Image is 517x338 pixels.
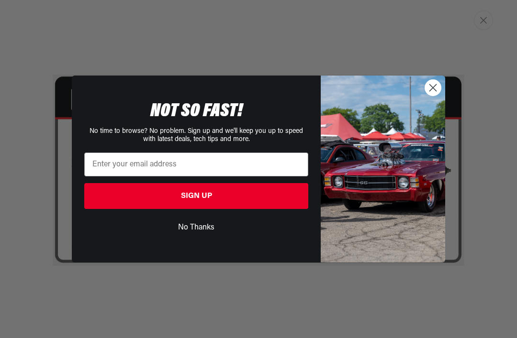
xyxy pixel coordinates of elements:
input: Enter your email address [84,153,308,176]
span: NOT SO FAST! [150,102,243,121]
img: 85cdd541-2605-488b-b08c-a5ee7b438a35.jpeg [321,76,445,262]
button: Close dialog [425,79,441,96]
span: No time to browse? No problem. Sign up and we'll keep you up to speed with latest deals, tech tip... [90,128,303,143]
button: SIGN UP [84,183,308,209]
button: No Thanks [84,218,308,237]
